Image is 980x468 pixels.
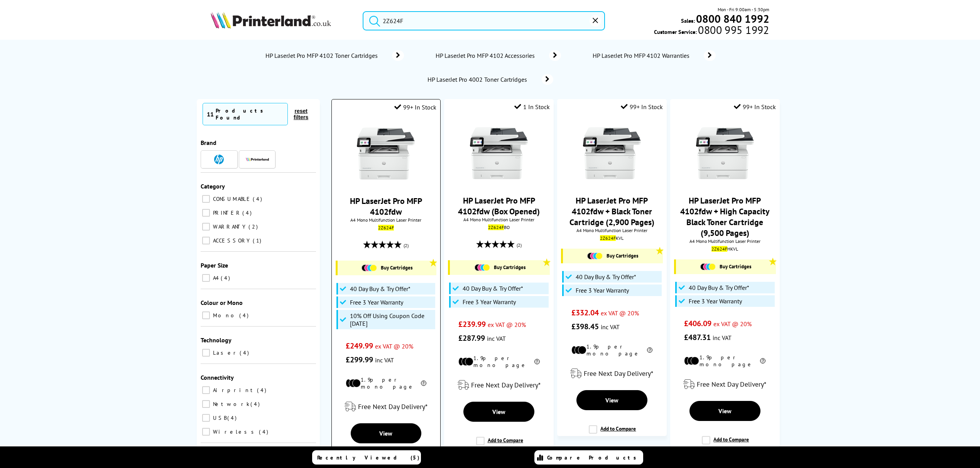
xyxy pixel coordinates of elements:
[211,274,220,281] span: A4
[242,209,253,216] span: 4
[697,380,766,389] span: Free Next Day Delivery*
[607,253,638,259] span: Buy Cartridges
[674,238,776,244] span: A4 Mono Multifunction Laser Printer
[253,195,264,202] span: 4
[684,318,711,328] span: £406.09
[534,450,643,465] a: Compare Products
[713,334,732,342] span: inc VAT
[358,402,427,411] span: Free Next Day Delivery*
[494,264,525,271] span: Buy Cartridges
[600,235,616,241] mark: 2Z624F
[201,182,225,190] span: Category
[696,124,754,182] img: HP-LaserJetPro-MFP-4102-Front-Small.jpg
[561,363,662,384] div: modal_delivery
[211,223,248,230] span: WARRANTY
[227,414,238,421] span: 4
[341,264,433,271] a: Buy Cartridges
[487,335,506,342] span: inc VAT
[463,402,534,422] a: View
[492,408,505,416] span: View
[381,264,412,271] span: Buy Cartridges
[681,17,695,24] span: Sales:
[201,299,243,306] span: Colour or Mono
[700,263,716,270] img: Cartridges
[448,217,549,222] span: A4 Mono Multifunction Laser Printer
[514,103,550,111] div: 1 In Stock
[202,195,210,203] input: CONSUMABLE 4
[221,274,232,281] span: 4
[357,125,415,182] img: HP-LaserJetPro-MFP-4102-Front-Small.jpg
[201,336,231,344] span: Technology
[587,253,603,259] img: Cartridges
[336,217,436,223] span: A4 Mono Multifunction Laser Printer
[711,246,727,252] mark: 2Z624F
[571,308,599,318] span: £332.04
[211,428,258,435] span: Wireless
[569,195,654,227] a: HP LaserJet Pro MFP 4102fdw + Black Toner Cartridge (2,900 Pages)
[567,253,659,259] a: Buy Cartridges
[378,225,394,231] mark: 2Z624F
[696,12,769,26] b: 0800 840 1992
[265,50,404,61] a: HP LaserJet Pro MFP 4102 Toner Cartridges
[350,285,411,293] span: 40 Day Buy & Try Offer*
[216,107,284,121] div: Products Found
[211,195,252,202] span: CONSUMABLE
[394,103,436,111] div: 99+ In Stock
[689,401,760,421] a: View
[684,332,711,342] span: £487.31
[211,387,256,394] span: Airprint
[458,195,540,217] a: HP LaserJet Pro MFP 4102fdw (Box Opened)
[362,264,377,271] img: Cartridges
[350,195,422,217] a: HP LaserJet Pro MFP 4102fdw
[239,312,250,319] span: 4
[350,298,403,306] span: Free 3 Year Warranty
[674,374,776,395] div: modal_delivery
[684,354,765,368] li: 1.9p per mono page
[248,223,260,230] span: 2
[601,323,620,331] span: inc VAT
[689,297,742,305] span: Free 3 Year Warranty
[680,195,769,238] a: HP LaserJet Pro MFP 4102fdw + High Capacity Black Toner Cartridge (9,500 Pages)
[463,285,523,292] span: 40 Day Buy & Try Offer*
[202,386,210,394] input: Airprint 4
[211,414,226,421] span: USB
[250,401,262,407] span: 4
[427,76,530,83] span: HP LaserJet Pro 4002 Toner Cartridges
[592,50,716,61] a: HP LaserJet Pro MFP 4102 Warranties
[680,263,772,270] a: Buy Cartridges
[202,400,210,408] input: Network 4
[257,387,268,394] span: 4
[201,139,216,146] span: Brand
[584,369,653,378] span: Free Next Day Delivery*
[476,437,523,451] label: Add to Compare
[202,428,210,436] input: Wireless 4
[576,390,647,410] a: View
[720,263,751,270] span: Buy Cartridges
[718,6,769,13] span: Mon - Fri 9:00am - 5:30pm
[517,238,522,253] span: (2)
[576,286,629,294] span: Free 3 Year Warranty
[561,227,662,233] span: A4 Mono Multifunction Laser Printer
[547,454,640,461] span: Compare Products
[676,246,774,252] div: HKVL
[211,12,331,29] img: Printerland Logo
[592,52,693,59] span: HP LaserJet Pro MFP 4102 Warranties
[427,74,553,85] a: HP LaserJet Pro 4002 Toner Cartridges
[375,356,394,364] span: inc VAT
[202,274,210,282] input: A4 4
[435,50,561,61] a: HP LaserJet Pro MFP 4102 Accessories
[621,103,663,111] div: 99+ In Stock
[211,237,252,244] span: ACCESSORY
[350,312,433,327] span: 10% Off Using Coupon Code [DATE]
[450,224,547,230] div: BO
[601,309,639,317] span: ex VAT @ 20%
[475,264,490,271] img: Cartridges
[589,425,636,440] label: Add to Compare
[605,396,618,404] span: View
[211,12,353,30] a: Printerland Logo
[571,322,599,332] span: £398.45
[458,355,540,369] li: 1.9p per mono page
[201,261,228,269] span: Paper Size
[246,157,269,161] img: Printerland
[583,124,641,182] img: HP-LaserJetPro-MFP-4102-Front-Small.jpg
